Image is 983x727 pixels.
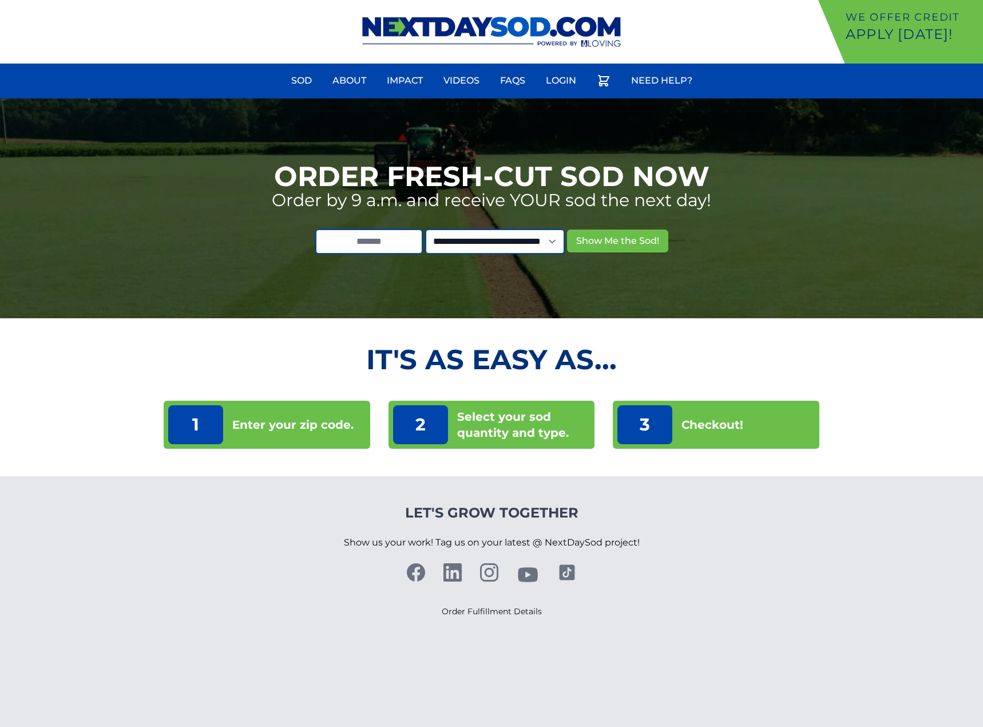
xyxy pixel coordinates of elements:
[437,67,486,94] a: Videos
[567,230,668,252] button: Show Me the Sod!
[232,417,354,433] p: Enter your zip code.
[624,67,699,94] a: Need Help?
[393,405,448,444] p: 2
[539,67,583,94] a: Login
[326,67,373,94] a: About
[442,606,542,617] a: Order Fulfillment Details
[681,417,743,433] p: Checkout!
[493,67,532,94] a: FAQs
[344,504,640,522] h4: Let's Grow Together
[164,346,819,373] h2: It's as Easy As...
[457,409,590,441] p: Select your sod quantity and type.
[344,522,640,563] p: Show us your work! Tag us on your latest @ NextDaySod project!
[274,163,709,190] h1: Order Fresh-Cut Sod Now
[846,9,978,25] p: We offer Credit
[617,405,672,444] p: 3
[380,67,430,94] a: Impact
[168,405,223,444] p: 1
[272,190,711,211] p: Order by 9 a.m. and receive YOUR sod the next day!
[846,25,978,44] p: Apply [DATE]!
[284,67,319,94] a: Sod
